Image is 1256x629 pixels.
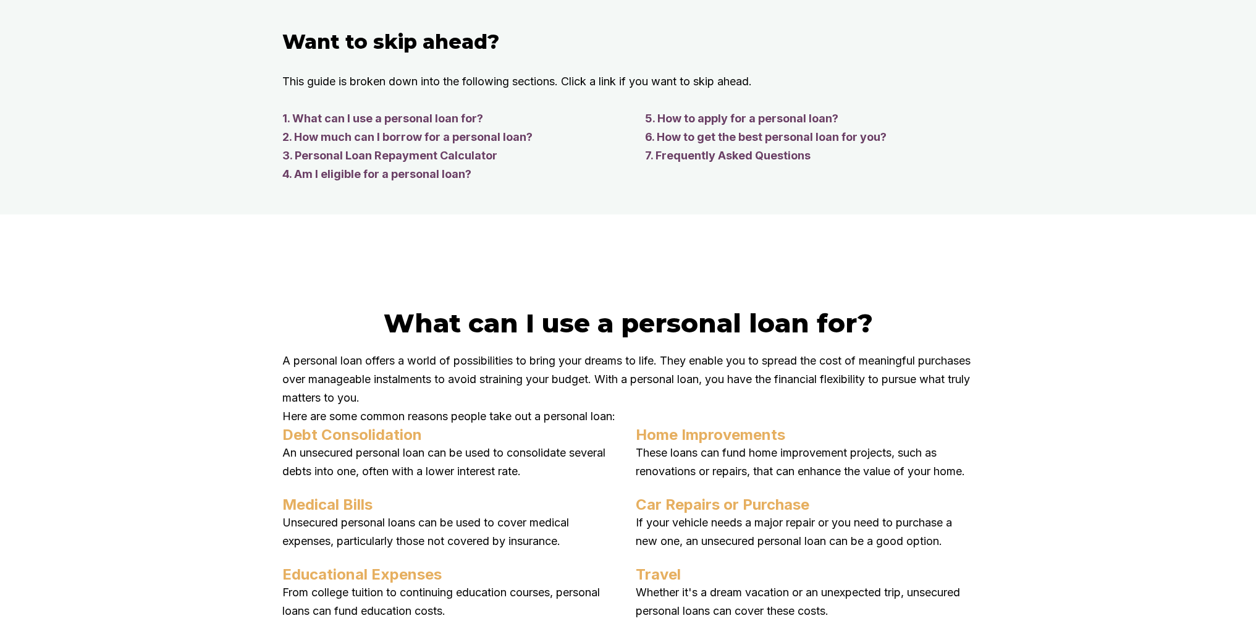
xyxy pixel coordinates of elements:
a: 3. Personal Loan Repayment Calculator [282,146,620,165]
p: An unsecured personal loan can be used to consolidate several debts into one, often with a lower ... [282,444,621,481]
p: Whether it's a dream vacation or an unexpected trip, unsecured personal loans can cover these costs. [636,583,974,620]
a: 5. How to apply for a personal loan? [645,109,974,128]
p: Unsecured personal loans can be used to cover medical expenses, particularly those not covered by... [282,513,621,551]
p: These loans can fund home improvement projects, such as renovations or repairs, that can enhance ... [636,444,974,481]
h4: Educational Expenses [282,565,621,583]
h2: What can I use a personal loan for? [282,307,974,339]
p: Here are some common reasons people take out a personal loan: [282,407,974,426]
a: 7. Frequently Asked Questions [645,146,974,165]
h4: Travel [636,565,974,583]
p: If your vehicle needs a major repair or you need to purchase a new one, an unsecured personal loa... [636,513,974,551]
a: 1. What can I use a personal loan for? [282,109,620,128]
p: From college tuition to continuing education courses, personal loans can fund education costs. [282,583,621,620]
h4: Car Repairs or Purchase [636,496,974,513]
a: 2. How much can I borrow for a personal loan? [282,128,620,146]
h4: Medical Bills [282,496,621,513]
a: 4. Am I eligible for a personal loan? [282,165,620,184]
h3: Want to skip ahead? [282,30,499,54]
p: A personal loan offers a world of possibilities to bring your dreams to life. They enable you to ... [282,352,974,407]
h4: Home Improvements [636,426,974,444]
a: 6. How to get the best personal loan for you? [645,128,974,146]
p: This guide is broken down into the following sections. Click a link if you want to skip ahead. [282,72,974,91]
h4: Debt Consolidation [282,426,621,444]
